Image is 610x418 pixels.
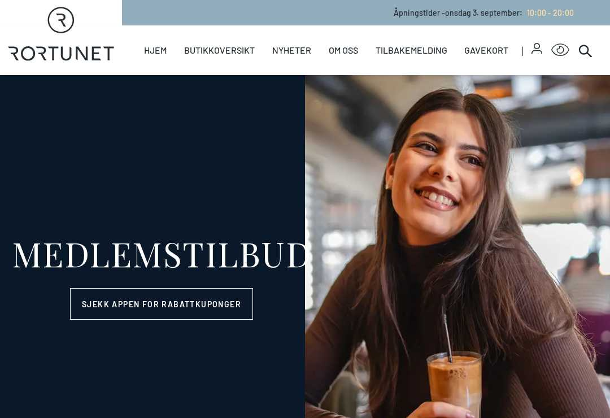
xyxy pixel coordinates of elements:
[184,25,255,75] a: Butikkoversikt
[551,41,569,59] button: Open Accessibility Menu
[527,8,574,18] span: 10:00 - 20:00
[522,8,574,18] a: 10:00 - 20:00
[329,25,358,75] a: Om oss
[12,236,312,270] div: MEDLEMSTILBUD
[521,25,531,75] span: |
[70,288,253,320] a: Sjekk appen for rabattkuponger
[272,25,311,75] a: Nyheter
[394,7,574,19] p: Åpningstider - onsdag 3. september :
[464,25,508,75] a: Gavekort
[144,25,167,75] a: Hjem
[376,25,447,75] a: Tilbakemelding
